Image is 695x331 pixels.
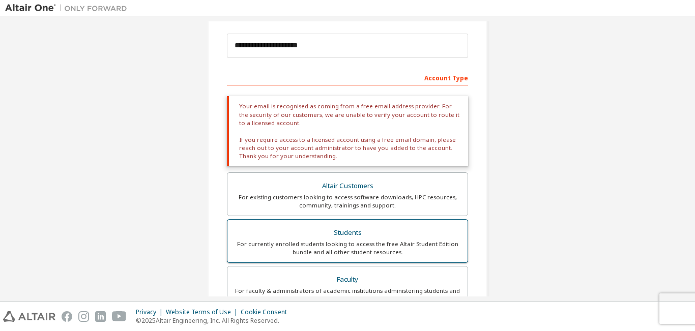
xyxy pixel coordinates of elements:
div: Account Type [227,69,468,85]
img: linkedin.svg [95,311,106,322]
p: © 2025 Altair Engineering, Inc. All Rights Reserved. [136,316,293,325]
div: Website Terms of Use [166,308,241,316]
div: Students [234,226,461,240]
div: For faculty & administrators of academic institutions administering students and accessing softwa... [234,287,461,303]
img: altair_logo.svg [3,311,55,322]
div: Faculty [234,273,461,287]
div: Altair Customers [234,179,461,193]
img: facebook.svg [62,311,72,322]
img: instagram.svg [78,311,89,322]
div: For existing customers looking to access software downloads, HPC resources, community, trainings ... [234,193,461,209]
div: Your email is recognised as coming from a free email address provider. For the security of our cu... [227,96,468,166]
div: Privacy [136,308,166,316]
div: Cookie Consent [241,308,293,316]
img: youtube.svg [112,311,127,322]
img: Altair One [5,3,132,13]
div: For currently enrolled students looking to access the free Altair Student Edition bundle and all ... [234,240,461,256]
